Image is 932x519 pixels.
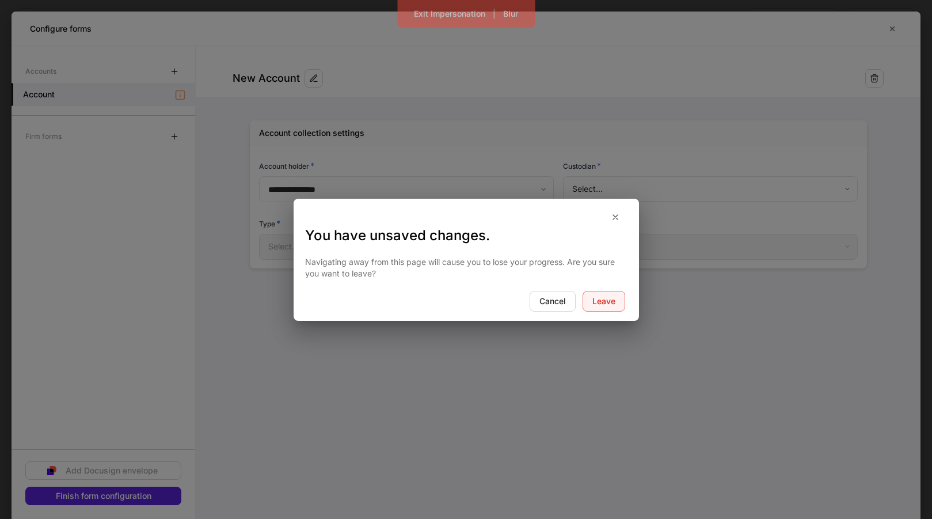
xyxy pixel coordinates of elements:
[539,297,566,305] div: Cancel
[530,291,576,312] button: Cancel
[503,10,518,18] div: Blur
[414,10,485,18] div: Exit Impersonation
[305,226,627,245] h3: You have unsaved changes.
[305,256,627,279] p: Navigating away from this page will cause you to lose your progress. Are you sure you want to leave?
[583,291,625,312] button: Leave
[592,297,615,305] div: Leave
